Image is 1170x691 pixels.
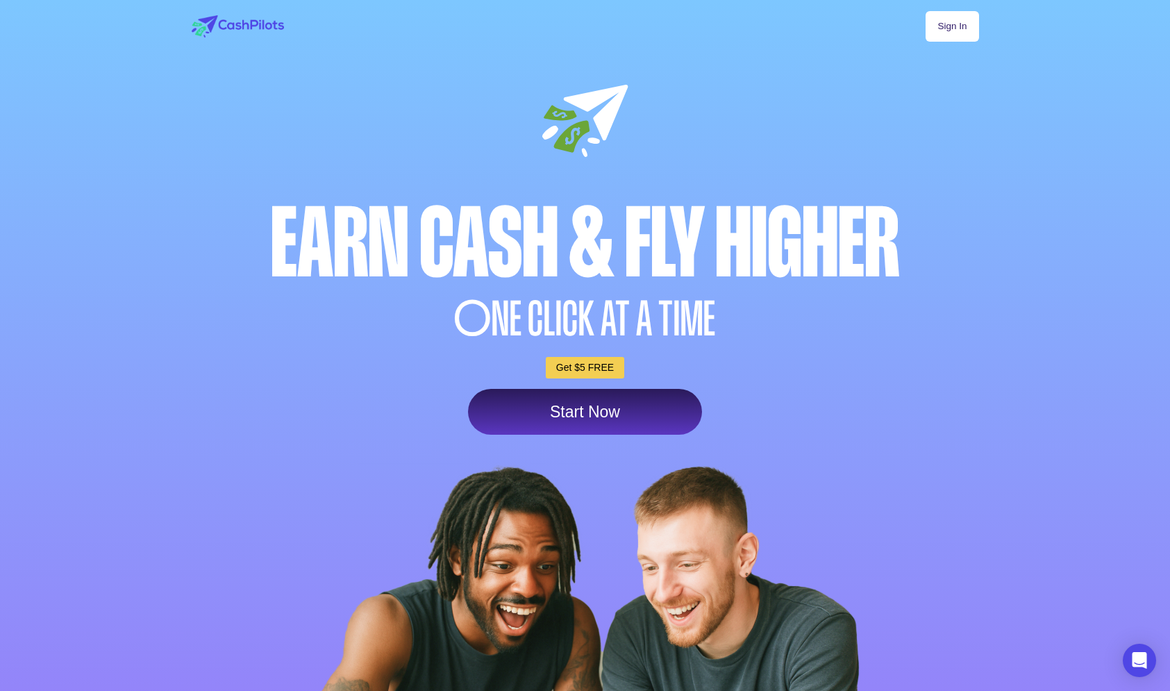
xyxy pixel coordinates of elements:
[546,357,624,378] a: Get $5 FREE
[188,195,983,292] div: Earn Cash & Fly higher
[192,15,284,38] img: logo
[468,389,702,435] a: Start Now
[1123,644,1156,677] div: Open Intercom Messenger
[926,11,978,42] a: Sign In
[188,295,983,343] div: NE CLICK AT A TIME
[454,295,492,343] span: O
